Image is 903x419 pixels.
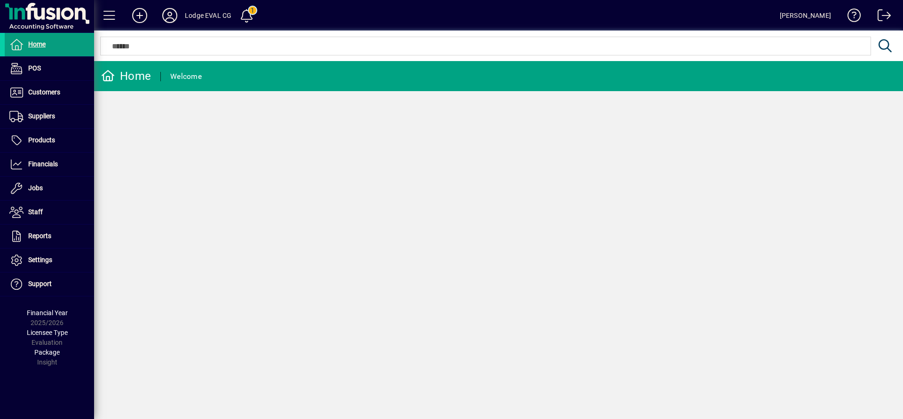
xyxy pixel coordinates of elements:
span: Financials [28,160,58,168]
a: Staff [5,201,94,224]
a: Settings [5,248,94,272]
a: Suppliers [5,105,94,128]
span: Licensee Type [27,329,68,336]
span: Reports [28,232,51,240]
span: Products [28,136,55,144]
a: Knowledge Base [840,2,861,32]
a: Reports [5,225,94,248]
span: Jobs [28,184,43,192]
div: Lodge EVAL CG [185,8,231,23]
a: Logout [871,2,891,32]
span: Settings [28,256,52,264]
div: [PERSON_NAME] [780,8,831,23]
span: POS [28,64,41,72]
a: Jobs [5,177,94,200]
a: Customers [5,81,94,104]
button: Profile [155,7,185,24]
div: Welcome [170,69,202,84]
button: Add [125,7,155,24]
a: Financials [5,153,94,176]
a: POS [5,57,94,80]
span: Customers [28,88,60,96]
span: Home [28,40,46,48]
span: Financial Year [27,309,68,317]
span: Support [28,280,52,287]
span: Staff [28,208,43,216]
a: Support [5,272,94,296]
div: Home [101,69,151,84]
a: Products [5,129,94,152]
span: Suppliers [28,112,55,120]
span: Package [34,349,60,356]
